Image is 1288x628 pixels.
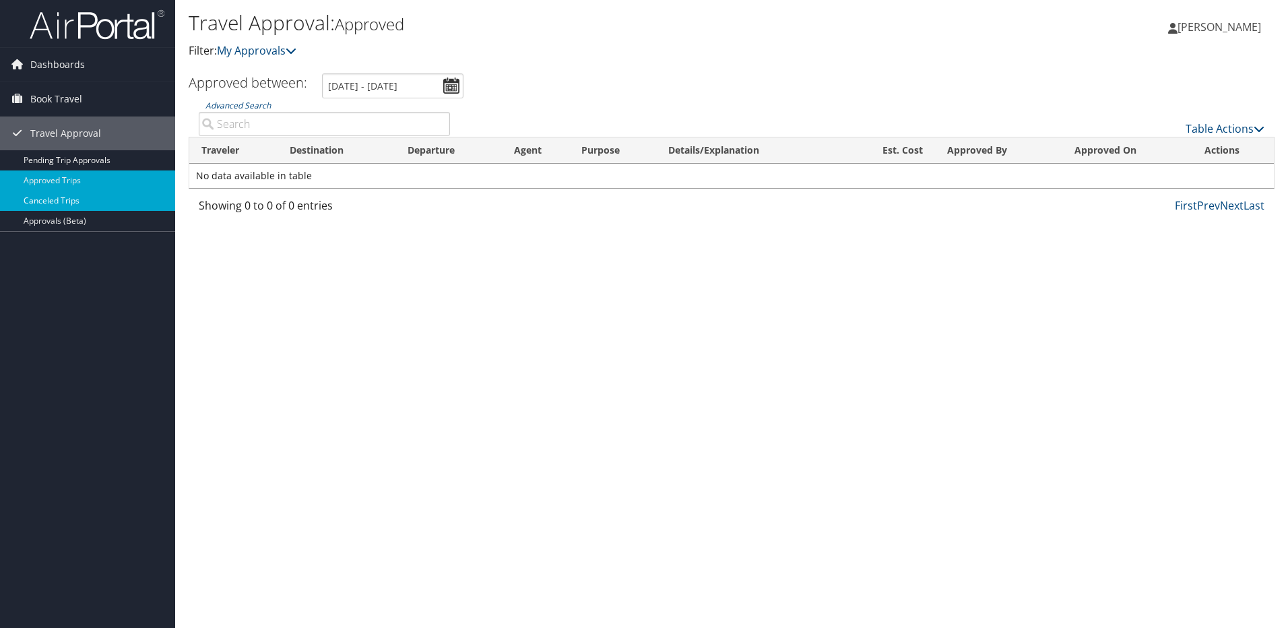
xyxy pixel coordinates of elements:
img: airportal-logo.png [30,9,164,40]
a: Advanced Search [205,100,271,111]
th: Destination: activate to sort column ascending [278,137,396,164]
small: Approved [335,13,404,35]
th: Purpose [569,137,656,164]
th: Est. Cost: activate to sort column ascending [845,137,935,164]
td: No data available in table [189,164,1274,188]
a: Last [1244,198,1264,213]
th: Departure: activate to sort column ascending [395,137,502,164]
input: [DATE] - [DATE] [322,73,463,98]
h1: Travel Approval: [189,9,913,37]
a: My Approvals [217,43,296,58]
input: Advanced Search [199,112,450,136]
div: Showing 0 to 0 of 0 entries [199,197,450,220]
span: Dashboards [30,48,85,82]
a: [PERSON_NAME] [1168,7,1275,47]
th: Approved By: activate to sort column ascending [935,137,1062,164]
span: Book Travel [30,82,82,116]
a: Table Actions [1186,121,1264,136]
th: Agent [502,137,569,164]
th: Actions [1192,137,1274,164]
p: Filter: [189,42,913,60]
a: First [1175,198,1197,213]
span: [PERSON_NAME] [1178,20,1261,34]
a: Prev [1197,198,1220,213]
th: Traveler: activate to sort column ascending [189,137,278,164]
th: Approved On: activate to sort column ascending [1062,137,1193,164]
th: Details/Explanation [656,137,845,164]
h3: Approved between: [189,73,307,92]
a: Next [1220,198,1244,213]
span: Travel Approval [30,117,101,150]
